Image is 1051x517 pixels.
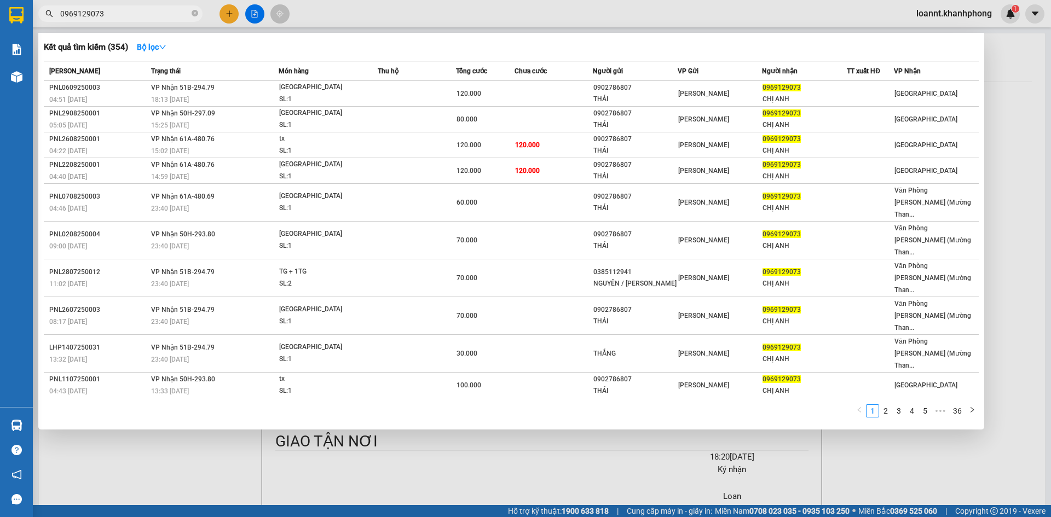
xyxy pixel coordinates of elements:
[457,350,477,357] span: 30.000
[49,191,148,202] div: PNL0708250003
[593,159,677,171] div: 0902786807
[457,312,477,320] span: 70.000
[949,404,966,417] li: 36
[894,381,957,389] span: [GEOGRAPHIC_DATA]
[151,306,215,313] span: VP Nhận 51B-294.79
[49,242,87,250] span: 09:00 [DATE]
[11,494,22,504] span: message
[678,167,729,175] span: [PERSON_NAME]
[49,342,148,353] div: LHP1407250031
[49,133,148,145] div: PNL2608250001
[932,404,949,417] li: Next 5 Pages
[894,262,971,294] span: Văn Phòng [PERSON_NAME] (Mường Than...
[45,10,53,18] span: search
[966,404,979,417] button: right
[151,173,189,181] span: 14:59 [DATE]
[457,381,481,389] span: 100.000
[49,318,87,326] span: 08:17 [DATE]
[49,387,87,395] span: 04:43 [DATE]
[151,193,215,200] span: VP Nhận 61A-480.69
[49,229,148,240] div: PNL0208250004
[457,274,477,282] span: 70.000
[279,341,361,353] div: [GEOGRAPHIC_DATA]
[151,242,189,250] span: 23:40 [DATE]
[763,385,846,397] div: CHỊ ANH
[678,350,729,357] span: [PERSON_NAME]
[763,109,801,117] span: 0969129073
[151,96,189,103] span: 18:13 [DATE]
[966,404,979,417] li: Next Page
[593,108,677,119] div: 0902786807
[49,67,100,75] span: [PERSON_NAME]
[894,67,921,75] span: VP Nhận
[279,202,361,214] div: SL: 1
[9,7,24,24] img: logo-vxr
[151,375,215,383] span: VP Nhận 50H-293.80
[678,67,698,75] span: VP Gửi
[279,278,361,290] div: SL: 2
[151,135,215,143] span: VP Nhận 61A-480.76
[378,67,399,75] span: Thu hộ
[593,133,677,145] div: 0902786807
[880,405,892,417] a: 2
[763,135,801,143] span: 0969129073
[151,387,189,395] span: 13:33 [DATE]
[279,119,361,131] div: SL: 1
[457,115,477,123] span: 80.000
[279,353,361,365] div: SL: 1
[593,385,677,397] div: THÁI
[49,147,87,155] span: 04:22 [DATE]
[151,67,181,75] span: Trạng thái
[49,374,148,385] div: PNL1107250001
[151,268,215,276] span: VP Nhận 51B-294.79
[763,306,801,313] span: 0969129073
[457,236,477,244] span: 70.000
[678,199,729,206] span: [PERSON_NAME]
[457,199,477,206] span: 60.000
[894,224,971,256] span: Văn Phòng [PERSON_NAME] (Mường Than...
[515,67,547,75] span: Chưa cước
[678,312,729,320] span: [PERSON_NAME]
[853,404,866,417] button: left
[279,228,361,240] div: [GEOGRAPHIC_DATA]
[919,405,931,417] a: 5
[11,71,22,83] img: warehouse-icon
[151,230,215,238] span: VP Nhận 50H-293.80
[763,353,846,365] div: CHỊ ANH
[279,107,361,119] div: [GEOGRAPHIC_DATA]
[151,205,189,212] span: 23:40 [DATE]
[763,94,846,105] div: CHỊ ANH
[894,338,971,369] span: Văn Phòng [PERSON_NAME] (Mường Than...
[49,173,87,181] span: 04:40 [DATE]
[763,84,801,91] span: 0969129073
[49,96,87,103] span: 04:51 [DATE]
[137,43,166,51] strong: Bộ lọc
[892,404,905,417] li: 3
[593,229,677,240] div: 0902786807
[763,316,846,327] div: CHỊ ANH
[763,375,801,383] span: 0969129073
[515,141,540,149] span: 120.000
[151,280,189,288] span: 23:40 [DATE]
[678,274,729,282] span: [PERSON_NAME]
[593,278,677,289] div: NGUYÊN / [PERSON_NAME]
[763,193,801,200] span: 0969129073
[279,82,361,94] div: [GEOGRAPHIC_DATA]
[49,121,87,129] span: 05:05 [DATE]
[763,202,846,214] div: CHỊ ANH
[279,316,361,328] div: SL: 1
[763,145,846,156] div: CHỊ ANH
[893,405,905,417] a: 3
[279,385,361,397] div: SL: 1
[11,445,22,455] span: question-circle
[950,405,965,417] a: 36
[919,404,932,417] li: 5
[905,404,919,417] li: 4
[593,191,677,202] div: 0902786807
[593,119,677,131] div: THÁI
[906,405,918,417] a: 4
[279,171,361,183] div: SL: 1
[593,82,677,94] div: 0902786807
[866,404,879,417] li: 1
[593,171,677,182] div: THÁI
